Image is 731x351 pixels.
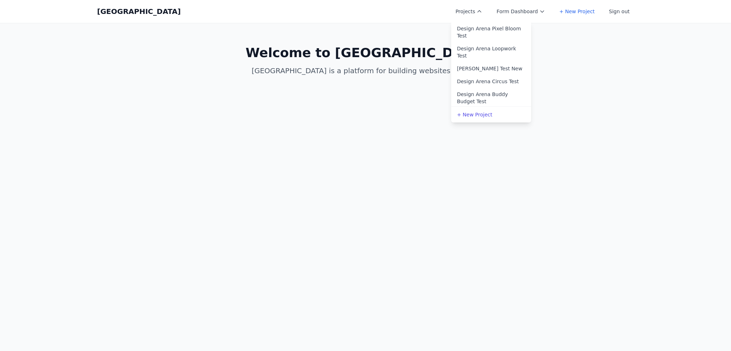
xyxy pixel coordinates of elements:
[97,6,181,16] a: [GEOGRAPHIC_DATA]
[228,46,503,60] h1: Welcome to [GEOGRAPHIC_DATA]
[451,62,531,75] a: [PERSON_NAME] Test New
[451,75,531,88] a: Design Arena Circus Test
[605,5,634,18] button: Sign out
[451,88,531,108] a: Design Arena Buddy Budget Test
[451,5,487,18] button: Projects
[228,66,503,76] p: [GEOGRAPHIC_DATA] is a platform for building websites with AI.
[451,42,531,62] a: Design Arena Loopwork Test
[492,5,549,18] button: Form Dashboard
[451,108,531,121] a: + New Project
[451,22,531,42] a: Design Arena Pixel Bloom Test
[555,5,599,18] a: + New Project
